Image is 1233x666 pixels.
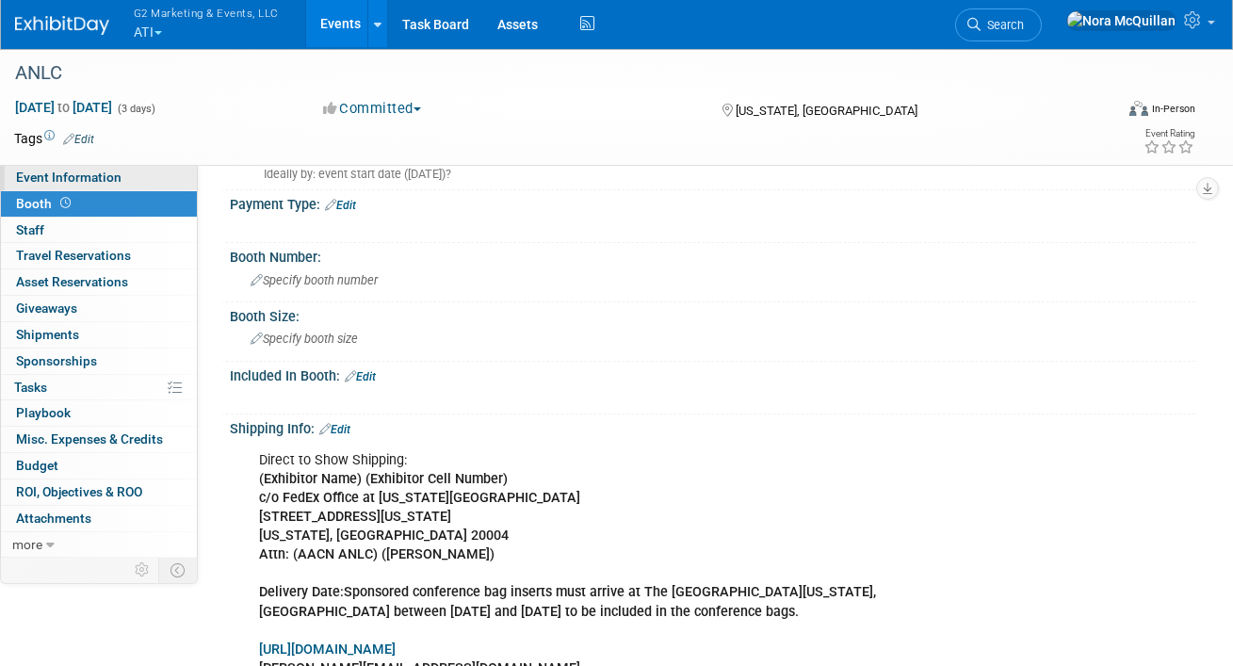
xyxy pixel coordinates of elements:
[1,349,197,374] a: Sponsorships
[955,8,1042,41] a: Search
[16,274,128,289] span: Asset Reservations
[8,57,1095,90] div: ANLC
[116,103,155,115] span: (3 days)
[63,133,94,146] a: Edit
[1066,10,1176,31] img: Nora McQuillan
[230,362,1195,386] div: Included In Booth:
[1022,98,1195,126] div: Event Format
[259,546,495,562] b: Attn: (AACN ANLC) ([PERSON_NAME])
[16,511,91,526] span: Attachments
[1,191,197,217] a: Booth
[1,400,197,426] a: Playbook
[259,642,396,658] a: [URL][DOMAIN_NAME]
[325,199,356,212] a: Edit
[259,471,508,487] b: (Exhibitor Name) (Exhibitor Cell Number)
[1,269,197,295] a: Asset Reservations
[12,537,42,552] span: more
[16,484,142,499] span: ROI, Objectives & ROO
[1151,102,1195,116] div: In-Person
[1,218,197,243] a: Staff
[16,458,58,473] span: Budget
[736,104,917,118] span: [US_STATE], [GEOGRAPHIC_DATA]
[57,196,74,210] span: Booth not reserved yet
[259,528,509,544] b: [US_STATE], [GEOGRAPHIC_DATA] 20004
[316,99,429,119] button: Committed
[14,380,47,395] span: Tasks
[259,509,451,525] b: [STREET_ADDRESS][US_STATE]
[16,196,74,211] span: Booth
[16,327,79,342] span: Shipments
[1,322,197,348] a: Shipments
[250,166,1181,183] div: Ideally by: event start date ([DATE])?
[230,302,1195,326] div: Booth Size:
[16,431,163,447] span: Misc. Expenses & Credits
[230,190,1195,215] div: Payment Type:
[251,332,358,346] span: Specify booth size
[14,129,94,148] td: Tags
[55,100,73,115] span: to
[319,423,350,436] a: Edit
[230,243,1195,267] div: Booth Number:
[14,99,113,116] span: [DATE] [DATE]
[16,170,122,185] span: Event Information
[1,296,197,321] a: Giveaways
[251,273,378,287] span: Specify booth number
[16,301,77,316] span: Giveaways
[1,427,197,452] a: Misc. Expenses & Credits
[1,506,197,531] a: Attachments
[1,165,197,190] a: Event Information
[15,16,109,35] img: ExhibitDay
[1129,101,1148,116] img: Format-Inperson.png
[259,584,876,619] b: Delivery Date:Sponsored conference bag inserts must arrive at The [GEOGRAPHIC_DATA][US_STATE], [G...
[16,222,44,237] span: Staff
[159,558,198,582] td: Toggle Event Tabs
[1144,129,1194,138] div: Event Rating
[345,370,376,383] a: Edit
[134,3,279,23] span: G2 Marketing & Events, LLC
[16,248,131,263] span: Travel Reservations
[16,405,71,420] span: Playbook
[1,375,197,400] a: Tasks
[126,558,159,582] td: Personalize Event Tab Strip
[1,453,197,479] a: Budget
[259,490,580,506] b: c/o FedEx Office at [US_STATE][GEOGRAPHIC_DATA]
[1,479,197,505] a: ROI, Objectives & ROO
[16,353,97,368] span: Sponsorships
[981,18,1024,32] span: Search
[1,532,197,558] a: more
[230,414,1195,439] div: Shipping Info:
[1,243,197,268] a: Travel Reservations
